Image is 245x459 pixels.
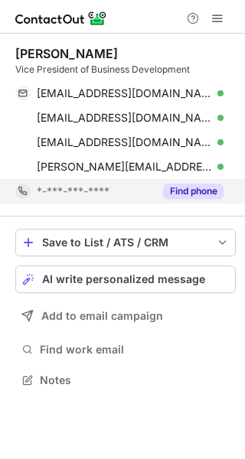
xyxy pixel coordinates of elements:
[40,343,230,356] span: Find work email
[37,86,212,100] span: [EMAIL_ADDRESS][DOMAIN_NAME]
[15,302,236,330] button: Add to email campaign
[42,236,209,249] div: Save to List / ATS / CRM
[15,46,118,61] div: [PERSON_NAME]
[163,184,224,199] button: Reveal Button
[15,9,107,28] img: ContactOut v5.3.10
[15,63,236,76] div: Vice President of Business Development
[15,229,236,256] button: save-profile-one-click
[15,369,236,391] button: Notes
[15,339,236,360] button: Find work email
[42,273,205,285] span: AI write personalized message
[40,373,230,387] span: Notes
[37,135,212,149] span: [EMAIL_ADDRESS][DOMAIN_NAME]
[37,160,212,174] span: [PERSON_NAME][EMAIL_ADDRESS][PERSON_NAME][DOMAIN_NAME]
[15,265,236,293] button: AI write personalized message
[41,310,163,322] span: Add to email campaign
[37,111,212,125] span: [EMAIL_ADDRESS][DOMAIN_NAME]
